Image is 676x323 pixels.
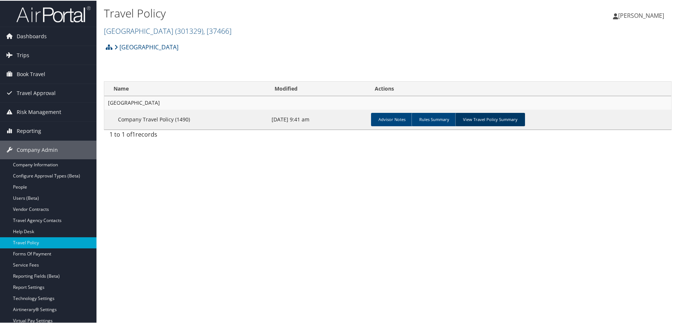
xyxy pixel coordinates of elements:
a: [GEOGRAPHIC_DATA] [104,25,232,35]
span: 1 [132,130,135,138]
span: ( 301329 ) [175,25,203,35]
span: , [ 37466 ] [203,25,232,35]
span: Company Admin [17,140,58,159]
div: 1 to 1 of records [109,129,240,142]
th: Name: activate to sort column ascending [104,81,268,95]
span: Travel Approval [17,83,56,102]
span: Book Travel [17,64,45,83]
td: [GEOGRAPHIC_DATA] [104,95,671,109]
a: View Travel Policy Summary [455,112,525,125]
span: [PERSON_NAME] [618,11,664,19]
th: Modified: activate to sort column ascending [268,81,368,95]
span: Reporting [17,121,41,140]
a: Advisor Notes [371,112,413,125]
th: Actions [368,81,671,95]
td: Company Travel Policy (1490) [104,109,268,129]
a: [GEOGRAPHIC_DATA] [114,39,178,54]
span: Dashboards [17,26,47,45]
h1: Travel Policy [104,5,482,20]
a: Rules Summary [411,112,457,125]
img: airportal-logo.png [16,5,91,22]
span: Risk Management [17,102,61,121]
span: Trips [17,45,29,64]
a: [PERSON_NAME] [613,4,672,26]
td: [DATE] 9:41 am [268,109,368,129]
